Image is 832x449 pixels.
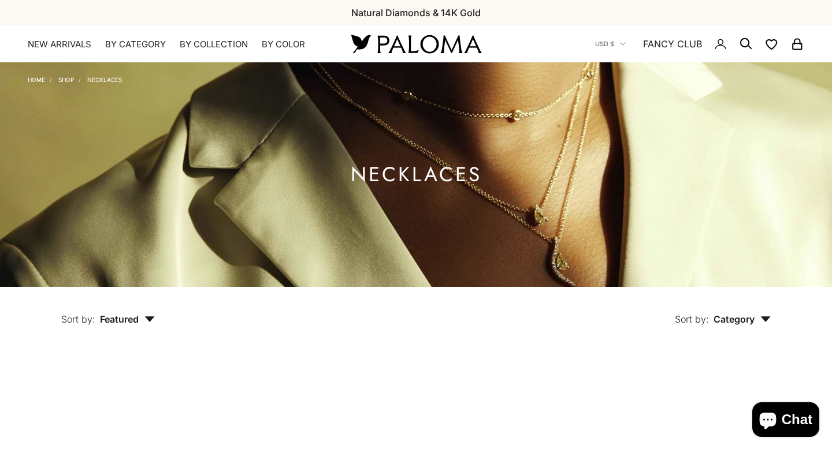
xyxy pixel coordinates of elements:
[351,5,481,20] p: Natural Diamonds & 14K Gold
[28,76,45,83] a: Home
[28,39,91,50] a: NEW ARRIVALS
[648,287,797,335] button: Sort by: Category
[35,287,181,335] button: Sort by: Featured
[28,39,324,50] nav: Primary navigation
[351,167,482,182] h1: Necklaces
[595,25,804,62] nav: Secondary navigation
[714,313,771,325] span: Category
[262,39,305,50] summary: By Color
[595,39,626,49] button: USD $
[749,402,823,440] inbox-online-store-chat: Shopify online store chat
[643,36,702,51] a: FANCY CLUB
[87,76,122,83] a: Necklaces
[105,39,166,50] summary: By Category
[180,39,248,50] summary: By Collection
[100,313,155,325] span: Featured
[675,313,709,325] span: Sort by:
[28,74,122,83] nav: Breadcrumb
[595,39,614,49] span: USD $
[61,313,95,325] span: Sort by:
[58,76,74,83] a: Shop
